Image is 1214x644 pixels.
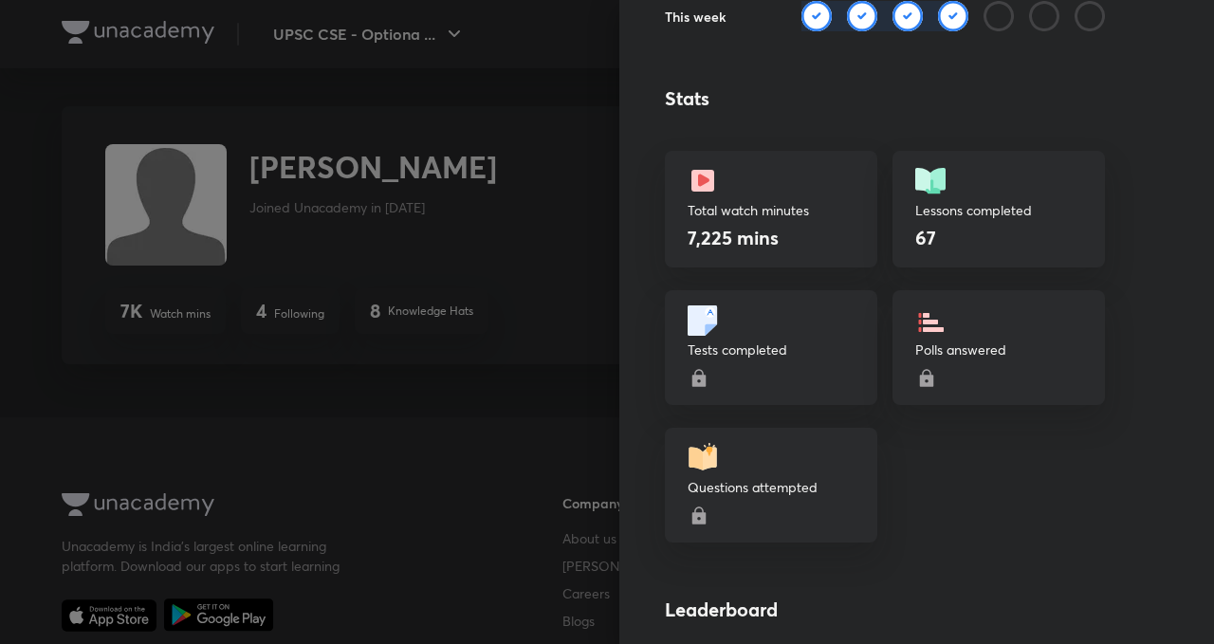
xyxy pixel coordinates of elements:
[915,200,1082,220] p: Lessons completed
[665,84,1105,113] h4: Stats
[915,225,936,250] h4: 67
[915,340,1082,359] p: Polls answered
[665,596,1105,624] h4: Leaderboard
[938,1,968,31] img: check rounded
[688,340,855,359] p: Tests completed
[665,7,726,27] h6: This week
[688,477,855,497] p: Questions attempted
[688,200,855,220] p: Total watch minutes
[801,1,832,31] img: check rounded
[892,1,923,31] img: check rounded
[847,1,877,31] img: check rounded
[688,225,779,250] h4: 7,225 mins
